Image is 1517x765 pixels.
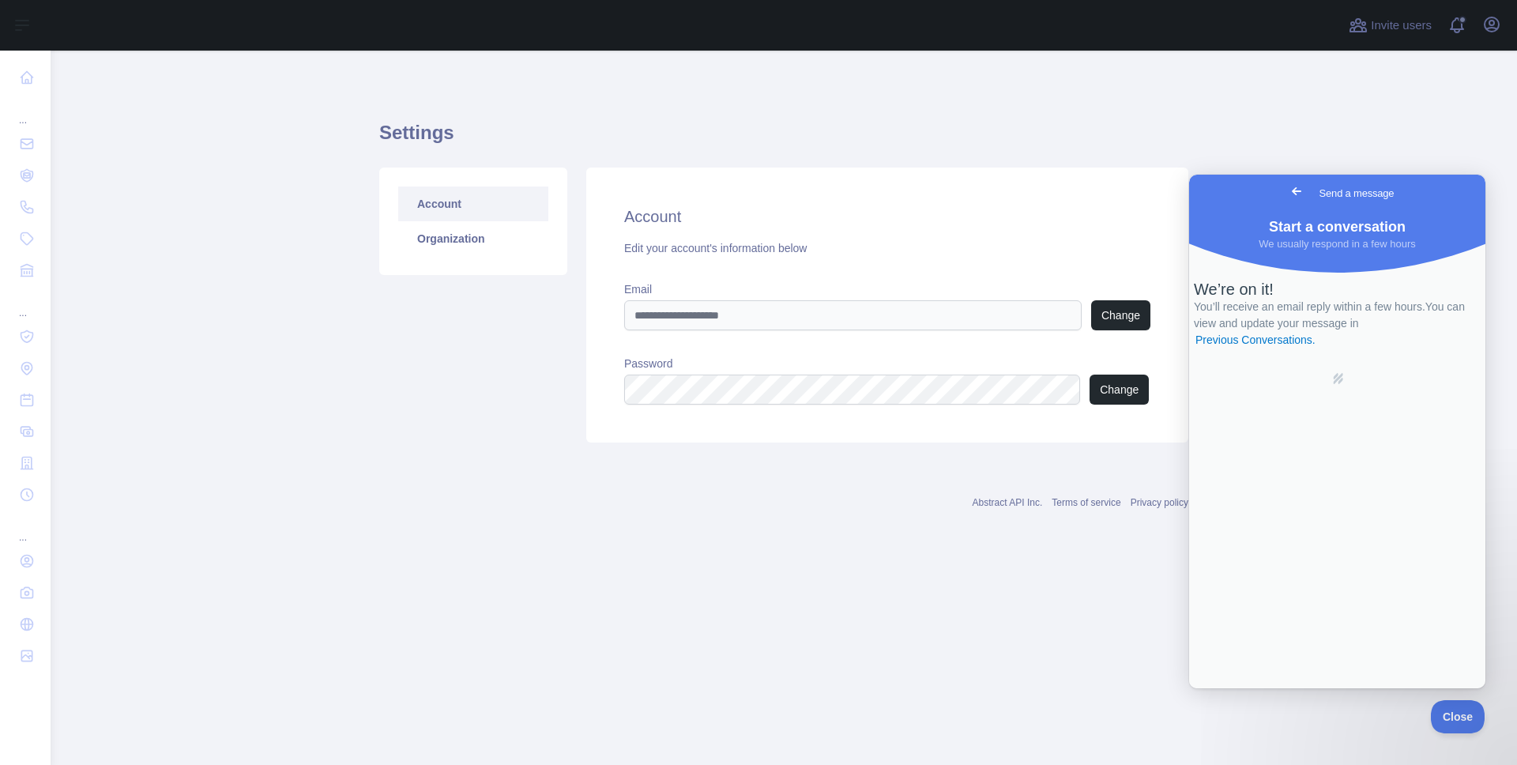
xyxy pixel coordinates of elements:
iframe: Help Scout Beacon - Close [1431,700,1485,733]
button: Invite users [1346,13,1435,38]
span: Invite users [1371,17,1432,35]
button: Change [1091,300,1150,330]
div: ... [13,95,38,126]
h1: Settings [379,120,1188,158]
label: Password [624,356,1150,371]
iframe: Help Scout Beacon - Live Chat, Contact Form, and Knowledge Base [1189,175,1485,688]
h2: Account [624,205,1150,228]
a: Terms of service [1052,497,1120,508]
button: Change [1090,375,1149,405]
a: Abstract API Inc. [973,497,1043,508]
a: Privacy policy [1131,497,1188,508]
a: Organization [398,221,548,256]
div: ... [13,512,38,544]
div: Edit your account's information below [624,240,1150,256]
div: ... [13,288,38,319]
label: Email [624,281,1150,297]
a: Account [398,187,548,221]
